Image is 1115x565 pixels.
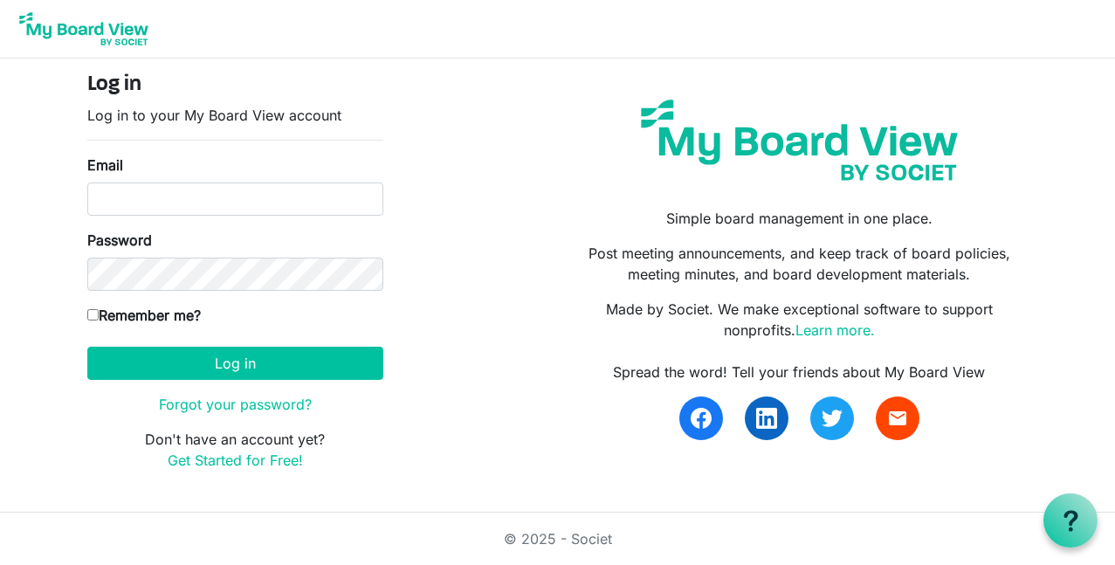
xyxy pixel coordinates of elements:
p: Don't have an account yet? [87,429,383,471]
button: Log in [87,347,383,380]
p: Log in to your My Board View account [87,105,383,126]
p: Post meeting announcements, and keep track of board policies, meeting minutes, and board developm... [570,243,1028,285]
label: Email [87,155,123,176]
p: Simple board management in one place. [570,208,1028,229]
h4: Log in [87,72,383,98]
img: linkedin.svg [756,408,777,429]
img: my-board-view-societ.svg [628,86,971,194]
span: email [887,408,908,429]
a: © 2025 - Societ [504,530,612,548]
div: Spread the word! Tell your friends about My Board View [570,362,1028,382]
a: email [876,396,919,440]
p: Made by Societ. We make exceptional software to support nonprofits. [570,299,1028,341]
label: Remember me? [87,305,201,326]
a: Learn more. [795,321,875,339]
img: My Board View Logo [14,7,154,51]
label: Password [87,230,152,251]
img: facebook.svg [691,408,712,429]
img: twitter.svg [822,408,843,429]
a: Forgot your password? [159,396,312,413]
a: Get Started for Free! [168,451,303,469]
input: Remember me? [87,309,99,320]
